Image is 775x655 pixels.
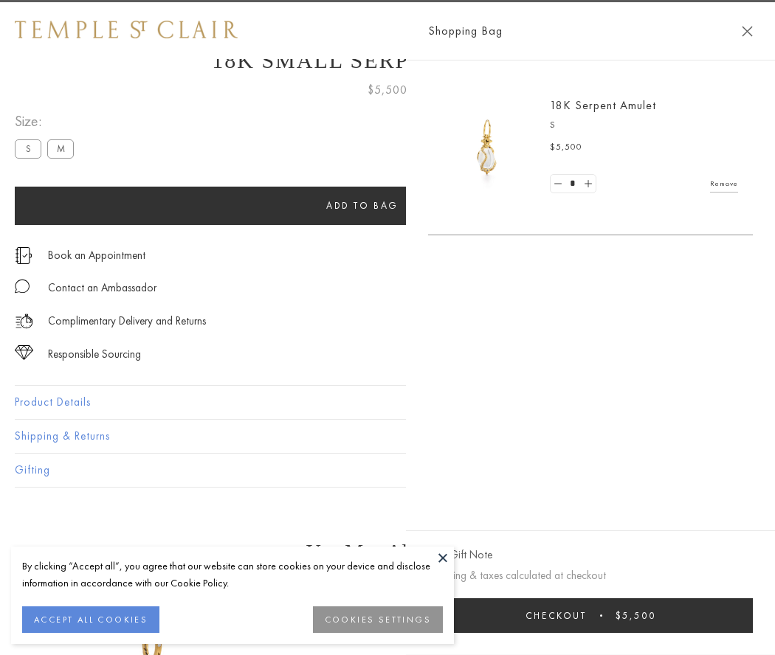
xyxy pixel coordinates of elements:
p: S [550,118,738,133]
span: $5,500 [550,140,582,155]
button: Close Shopping Bag [742,26,753,37]
img: icon_sourcing.svg [15,345,33,360]
span: $5,500 [616,609,656,622]
div: Responsible Sourcing [48,345,141,364]
a: 18K Serpent Amulet [550,97,656,113]
button: ACCEPT ALL COOKIES [22,606,159,633]
img: MessageIcon-01_2.svg [15,279,30,294]
h3: You May Also Like [37,540,738,564]
img: icon_appointment.svg [15,247,32,264]
img: P51836-E11SERPPV [443,103,531,192]
h1: 18K Small Serpent Amulet [15,48,760,73]
div: Contact an Ambassador [48,279,156,297]
label: M [47,139,74,158]
button: Checkout $5,500 [428,598,753,633]
button: Product Details [15,386,760,419]
div: By clicking “Accept all”, you agree that our website can store cookies on your device and disclos... [22,558,443,592]
button: Gifting [15,454,760,487]
span: Checkout [526,609,587,622]
p: Complimentary Delivery and Returns [48,312,206,330]
button: Add Gift Note [428,546,492,564]
button: Add to bag [15,187,710,225]
button: Shipping & Returns [15,420,760,453]
span: $5,500 [368,80,407,100]
a: Remove [710,176,738,192]
img: Temple St. Clair [15,21,238,38]
a: Book an Appointment [48,247,145,263]
span: Add to bag [326,199,399,212]
a: Set quantity to 2 [580,175,595,193]
img: icon_delivery.svg [15,312,33,330]
label: S [15,139,41,158]
button: COOKIES SETTINGS [313,606,443,633]
span: Shopping Bag [428,21,503,41]
a: Set quantity to 0 [551,175,565,193]
p: Shipping & taxes calculated at checkout [428,566,753,585]
span: Size: [15,109,80,134]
